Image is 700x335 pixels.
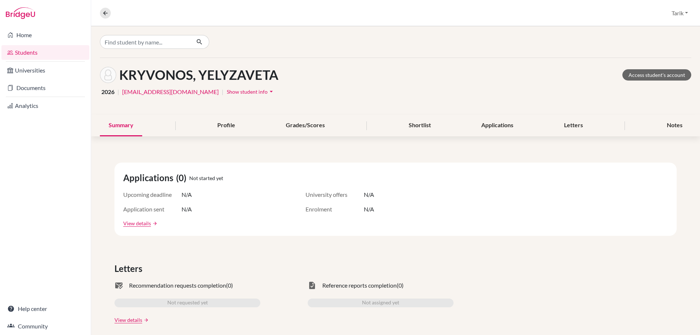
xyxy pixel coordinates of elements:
[123,171,176,184] span: Applications
[658,115,691,136] div: Notes
[622,69,691,81] a: Access student's account
[100,115,142,136] div: Summary
[400,115,440,136] div: Shortlist
[322,281,397,290] span: Reference reports completion
[277,115,334,136] div: Grades/Scores
[117,87,119,96] span: |
[306,205,364,214] span: Enrolment
[142,318,149,323] a: arrow_forward
[182,205,192,214] span: N/A
[151,221,157,226] a: arrow_forward
[1,45,89,60] a: Students
[114,281,123,290] span: mark_email_read
[1,81,89,95] a: Documents
[397,281,404,290] span: (0)
[122,87,219,96] a: [EMAIL_ADDRESS][DOMAIN_NAME]
[306,190,364,199] span: University offers
[308,281,316,290] span: task
[123,219,151,227] a: View details
[100,67,116,83] img: YELYZAVETA KRYVONOS's avatar
[114,316,142,324] a: View details
[114,262,145,275] span: Letters
[226,281,233,290] span: (0)
[1,301,89,316] a: Help center
[268,88,275,95] i: arrow_drop_down
[472,115,522,136] div: Applications
[222,87,223,96] span: |
[209,115,244,136] div: Profile
[100,35,190,49] input: Find student by name...
[119,67,279,83] h1: KRYVONOS, YELYZAVETA
[129,281,226,290] span: Recommendation requests completion
[1,63,89,78] a: Universities
[167,299,208,307] span: Not requested yet
[227,89,268,95] span: Show student info
[123,190,182,199] span: Upcoming deadline
[364,205,374,214] span: N/A
[226,86,275,97] button: Show student infoarrow_drop_down
[555,115,592,136] div: Letters
[1,319,89,334] a: Community
[1,98,89,113] a: Analytics
[364,190,374,199] span: N/A
[1,28,89,42] a: Home
[189,174,223,182] span: Not started yet
[176,171,189,184] span: (0)
[668,6,691,20] button: Tarik
[182,190,192,199] span: N/A
[101,87,114,96] span: 2026
[123,205,182,214] span: Application sent
[362,299,399,307] span: Not assigned yet
[6,7,35,19] img: Bridge-U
